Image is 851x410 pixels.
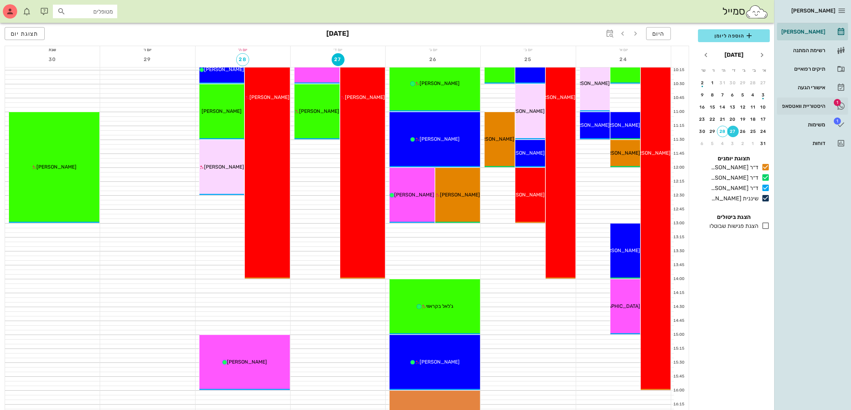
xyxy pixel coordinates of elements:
[748,80,759,85] div: 28
[748,114,759,125] button: 18
[386,46,480,53] div: יום ג׳
[748,141,759,146] div: 1
[250,94,290,100] span: [PERSON_NAME]
[727,129,739,134] div: 27
[717,117,728,122] div: 21
[722,48,746,62] button: [DATE]
[727,89,739,101] button: 6
[697,117,708,122] div: 23
[617,53,630,66] button: 24
[204,164,244,170] span: [PERSON_NAME]
[671,346,686,352] div: 15:15
[717,89,728,101] button: 7
[758,126,769,137] button: 24
[671,109,686,115] div: 11:00
[697,101,708,113] button: 16
[237,56,249,62] span: 28
[671,123,686,129] div: 11:15
[46,56,59,62] span: 30
[737,138,749,149] button: 2
[708,184,758,192] div: ד״ר [PERSON_NAME]
[420,136,460,142] span: [PERSON_NAME]
[758,141,769,146] div: 31
[737,129,749,134] div: 26
[671,67,686,73] div: 10:15
[748,101,759,113] button: 11
[671,387,686,394] div: 16:00
[748,89,759,101] button: 4
[697,114,708,125] button: 23
[777,116,848,133] a: תגמשימות
[727,105,739,110] div: 13
[141,56,154,62] span: 29
[11,30,39,37] span: תצוגת יום
[708,174,758,182] div: ד״ר [PERSON_NAME]
[707,126,718,137] button: 29
[699,64,708,76] th: ש׳
[717,105,728,110] div: 14
[777,23,848,40] a: [PERSON_NAME]
[505,108,545,114] span: [PERSON_NAME]
[698,29,770,42] button: הוספה ליומן
[780,140,825,146] div: דוחות
[600,150,640,156] span: [PERSON_NAME]
[727,114,739,125] button: 20
[737,126,749,137] button: 26
[708,194,758,203] div: שיננית [PERSON_NAME]
[717,126,728,137] button: 28
[748,117,759,122] div: 18
[758,138,769,149] button: 31
[196,46,290,53] div: יום ה׳
[727,77,739,89] button: 30
[758,101,769,113] button: 10
[737,105,749,110] div: 12
[707,105,718,110] div: 15
[777,60,848,77] a: תיקים רפואיים
[707,141,718,146] div: 5
[777,79,848,96] a: אישורי הגעה
[671,192,686,199] div: 12:30
[21,6,25,10] span: תג
[717,141,728,146] div: 4
[535,94,575,100] span: [PERSON_NAME]
[756,49,768,61] button: חודש שעבר
[600,247,640,254] span: [PERSON_NAME]
[727,80,739,85] div: 30
[717,138,728,149] button: 4
[737,92,749,97] div: 5
[671,290,686,296] div: 14:15
[707,117,718,122] div: 22
[707,129,718,134] div: 29
[697,126,708,137] button: 30
[780,29,825,35] div: [PERSON_NAME]
[671,234,686,240] div: 13:15
[737,89,749,101] button: 5
[36,164,76,170] span: [PERSON_NAME]
[671,165,686,171] div: 12:00
[697,141,708,146] div: 6
[652,30,665,37] span: היום
[5,46,100,53] div: שבת
[204,66,244,72] span: [PERSON_NAME]
[600,122,640,128] span: [PERSON_NAME]
[394,192,434,198] span: [PERSON_NAME]
[780,103,825,109] div: היסטוריית וואטסאפ
[291,46,385,53] div: יום ד׳
[300,108,340,114] span: [PERSON_NAME]
[758,89,769,101] button: 3
[420,80,460,86] span: [PERSON_NAME]
[758,92,769,97] div: 3
[671,95,686,101] div: 10:45
[739,64,749,76] th: ג׳
[697,77,708,89] button: 2
[727,126,739,137] button: 27
[332,56,345,62] span: 27
[717,77,728,89] button: 31
[719,64,728,76] th: ה׳
[505,192,545,198] span: [PERSON_NAME]
[576,46,671,53] div: יום א׳
[748,138,759,149] button: 1
[202,108,242,114] span: [PERSON_NAME]
[697,80,708,85] div: 2
[777,42,848,59] a: רשימת המתנה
